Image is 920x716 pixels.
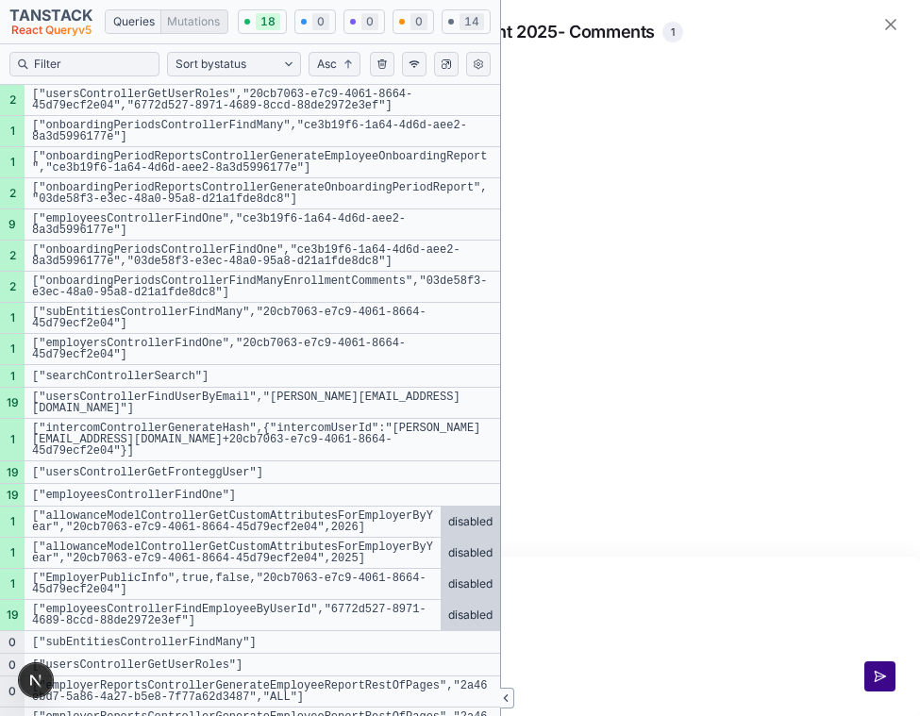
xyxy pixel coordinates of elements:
code: ["usersControllerGetUserRoles"] [25,654,500,676]
code: ["onboardingPeriodReportsControllerGenerateEmployeeOnboardingReport","ce3b19f6-1a64-4d6d-aee2-8a3... [25,147,500,178]
code: ["employeesControllerFindEmployeeByUserId","6772d527-8971-4689-8ccd-88de2972e3ef"] [25,600,441,631]
button: Sort order ascending [309,52,360,76]
code: ["allowanceModelControllerGetCustomAttributesForEmployerByYear","20cb7063-e7c9-4061-8664-45d79ecf... [25,538,441,569]
span: Asc [317,55,337,74]
button: Mock offline behavior [402,52,427,76]
code: ["onboardingPeriodReportsControllerGenerateOnboardingPeriodReport","03de58f3-e3ec-48a0-95a8-d21a1... [25,178,500,209]
button: 18 [238,9,287,34]
button: 0 [294,9,336,34]
code: ["employeesControllerFindOne"] [25,484,500,507]
div: disabled [441,600,500,631]
span: React Query v 5 [9,25,93,36]
p: test bogdan [218,591,886,614]
span: 0 [410,13,427,30]
div: disabled [441,507,500,538]
label: Toggle Mutations View [161,10,227,33]
code: ["onboardingPeriodsControllerFindMany","ce3b19f6-1a64-4d6d-aee2-8a3d5996177e"] [25,116,500,147]
code: ["intercomControllerGenerateHash",{"intercomUserId":"[PERSON_NAME][EMAIL_ADDRESS][DOMAIN_NAME]+20... [25,419,500,461]
span: TANSTACK [9,8,93,23]
code: ["employeesControllerFindOne","ce3b19f6-1a64-4d6d-aee2-8a3d5996177e"] [25,209,500,241]
button: Clear query cache [370,52,394,76]
code: ["EmployerPublicInfo",true,false,"20cb7063-e7c9-4061-8664-45d79ecf2e04"] [25,569,441,600]
code: ["usersControllerFindUserByEmail","[PERSON_NAME][EMAIL_ADDRESS][DOMAIN_NAME]"] [25,388,500,419]
code: ["onboardingPeriodsControllerFindManyEnrollmentComments","03de58f3-e3ec-48a0-95a8-d21a1fde8dc8"] [25,272,500,303]
span: 0 [312,13,329,30]
div: disabled [441,538,500,569]
button: 0 [393,9,434,34]
span: 14 [460,13,484,30]
span: 0 [361,13,378,30]
button: 14 [442,9,491,34]
code: ["onboardingPeriodsControllerFindOne","ce3b19f6-1a64-4d6d-aee2-8a3d5996177e","03de58f3-e3ec-48a0-... [25,241,500,272]
code: ["usersControllerGetUserRoles","20cb7063-e7c9-4061-8664-45d79ecf2e04","6772d527-8971-4689-8ccd-88... [25,85,500,116]
span: 18 [256,13,280,30]
button: Close tanstack query devtools [500,688,514,708]
code: ["employersControllerFindOne","20cb7063-e7c9-4061-8664-45d79ecf2e04"] [25,334,500,365]
input: Filter queries by query key [34,55,151,74]
code: ["subEntitiesControllerFindMany"] [25,631,500,654]
span: 1 [671,21,675,43]
code: ["searchControllerSearch"] [25,365,500,388]
p: test [222,118,882,142]
code: ["allowanceModelControllerGetCustomAttributesForEmployerByYear","20cb7063-e7c9-4061-8664-45d79ecf... [25,507,441,538]
code: ["employerReportsControllerGenerateEmployeeReportRestOfPages","2a46ebd7-5a86-4a27-b5e8-7f77a62d34... [25,676,500,708]
code: ["subEntitiesControllerFindMany","20cb7063-e7c9-4061-8664-45d79ecf2e04"] [25,303,500,334]
button: 0 [343,9,385,34]
button: Close Tanstack query devtools [9,8,93,36]
button: Open in picture-in-picture mode [434,52,459,76]
div: disabled [441,569,500,600]
label: Toggle Queries View [106,10,160,33]
code: ["usersControllerGetFronteggUser"] [25,461,500,484]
